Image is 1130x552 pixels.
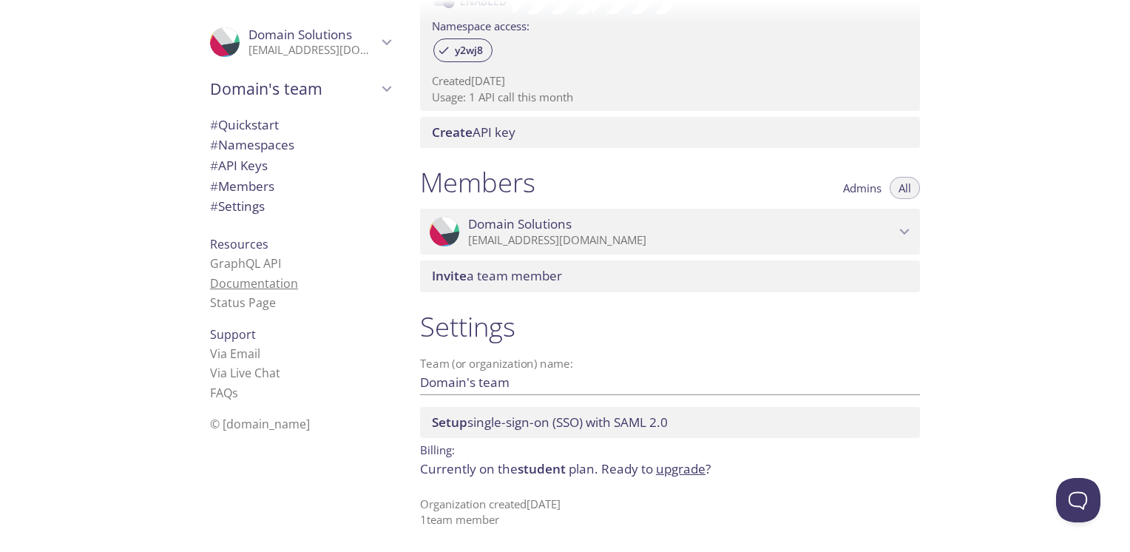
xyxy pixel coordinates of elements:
div: Invite a team member [420,260,920,292]
label: Team (or organization) name: [420,358,574,369]
span: Settings [210,198,265,215]
span: API Keys [210,157,268,174]
span: # [210,136,218,153]
span: Invite [432,267,467,284]
span: API key [432,124,515,141]
span: single-sign-on (SSO) with SAML 2.0 [432,414,668,431]
span: # [210,178,218,195]
span: # [210,157,218,174]
div: Domain's team [198,70,402,108]
p: Created [DATE] [432,73,908,89]
span: a team member [432,267,562,284]
p: Usage: 1 API call this month [432,90,908,105]
div: API Keys [198,155,402,176]
button: All [890,177,920,199]
span: Support [210,326,256,343]
span: © [DOMAIN_NAME] [210,416,310,432]
span: Create [432,124,473,141]
label: Namespace access: [432,14,530,36]
div: y2wj8 [433,38,493,62]
span: Setup [432,414,467,431]
a: Via Email [210,346,260,362]
div: Domain Solutions [198,18,402,67]
div: Team Settings [198,196,402,217]
span: y2wj8 [446,44,492,57]
span: Namespaces [210,136,294,153]
p: Organization created [DATE] 1 team member [420,497,920,528]
h1: Settings [420,310,920,343]
p: [EMAIL_ADDRESS][DOMAIN_NAME] [468,233,895,248]
a: upgrade [656,460,706,477]
div: Setup SSO [420,407,920,438]
span: Domain's team [210,78,377,99]
span: s [232,385,238,401]
span: student [518,460,566,477]
div: Domain Solutions [420,209,920,255]
a: Via Live Chat [210,365,280,381]
p: Billing: [420,438,920,460]
div: Create API Key [420,117,920,148]
span: Members [210,178,274,195]
a: FAQ [210,385,238,401]
span: Ready to ? [601,460,711,477]
span: Domain Solutions [248,26,352,43]
a: GraphQL API [210,255,281,272]
p: Currently on the plan. [420,460,920,479]
button: Admins [834,177,890,199]
p: [EMAIL_ADDRESS][DOMAIN_NAME] [248,43,377,58]
span: # [210,116,218,133]
h1: Members [420,166,535,199]
span: Domain Solutions [468,216,572,232]
a: Status Page [210,294,276,311]
iframe: Help Scout Beacon - Open [1056,478,1100,522]
a: Documentation [210,275,298,292]
span: Resources [210,236,268,252]
div: Quickstart [198,115,402,135]
span: Quickstart [210,116,279,133]
div: Namespaces [198,135,402,155]
div: Members [198,176,402,197]
span: # [210,198,218,215]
